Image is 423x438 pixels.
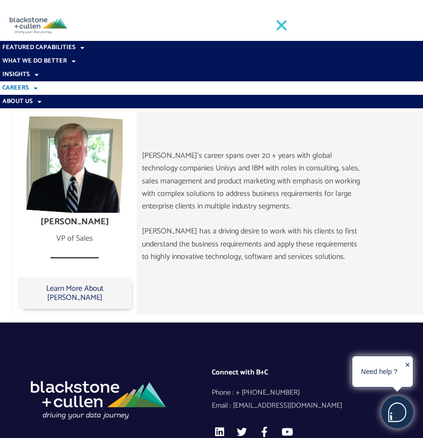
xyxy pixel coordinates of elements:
span: Phone : + [PHONE_NUMBER] [212,386,300,399]
h4: Connect with B+C [212,368,416,377]
img: AI consulting services [26,375,170,423]
div: Need help ? [354,358,405,386]
span: Email : [EMAIL_ADDRESS][DOMAIN_NAME] [212,399,342,412]
img: users%2F5SSOSaKfQqXq3cFEnIZRYMEs4ra2%2Fmedia%2Fimages%2F-Bulle%20blanche%20sans%20fond%20%2B%20ma... [382,397,413,428]
span: Learn More About [PERSON_NAME] [25,284,125,302]
div: Menu Toggle [270,14,292,36]
div: VP of Sales [18,232,132,245]
div: ✕ [405,359,410,386]
p: [PERSON_NAME]’s career spans over 20 + years with global technology companies Unisys and IBM with... [142,150,360,213]
a: Learn More About [PERSON_NAME] [18,277,132,309]
h4: [PERSON_NAME] [18,217,132,228]
p: [PERSON_NAME] has a driving desire to work with his clients to first understand the business requ... [142,225,360,263]
img: Michael Albright [26,116,123,213]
